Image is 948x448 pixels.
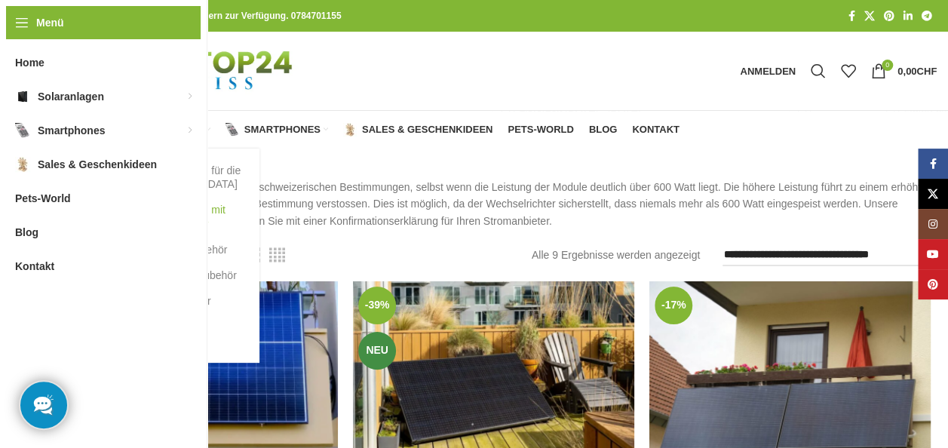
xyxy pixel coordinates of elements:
[15,123,30,138] img: Smartphones
[732,56,803,86] a: Anmelden
[879,6,899,26] a: Pinterest Social Link
[918,239,948,269] a: YouTube Social Link
[916,66,937,77] span: CHF
[918,269,948,299] a: Pinterest Social Link
[918,149,948,179] a: Facebook Social Link
[343,115,492,145] a: Sales & Geschenkideen
[15,185,71,212] span: Pets-World
[15,89,30,104] img: Solaranlagen
[723,244,931,266] select: Shop-Reihenfolge
[918,179,948,209] a: X Social Link
[36,14,64,31] span: Menü
[803,56,833,86] a: Suche
[860,6,879,26] a: X Social Link
[589,124,618,136] span: Blog
[38,117,105,144] span: Smartphones
[49,115,687,145] div: Hauptnavigation
[362,124,492,136] span: Sales & Geschenkideen
[833,56,864,86] div: Meine Wunschliste
[632,115,680,145] a: Kontakt
[57,179,937,229] p: Unsere Balkonkraftwerke entsprechen den schweizerischen Bestimmungen, selbst wenn die Leistung de...
[38,151,157,178] span: Sales & Geschenkideen
[358,332,396,370] span: Neu
[343,123,357,137] img: Sales & Geschenkideen
[897,66,937,77] bdi: 0,00
[632,124,680,136] span: Kontakt
[740,66,796,76] span: Anmelden
[269,246,285,265] a: Rasteransicht 4
[917,6,937,26] a: Telegram Social Link
[38,83,104,110] span: Solaranlagen
[15,157,30,172] img: Sales & Geschenkideen
[844,6,860,26] a: Facebook Social Link
[508,115,573,145] a: Pets-World
[882,60,893,71] span: 0
[864,56,944,86] a: 0 0,00CHF
[225,123,239,137] img: Smartphones
[899,6,917,26] a: LinkedIn Social Link
[101,115,210,145] a: Solaranlagen
[655,287,692,324] span: -17%
[15,49,44,76] span: Home
[532,247,700,263] p: Alle 9 Ergebnisse werden angezeigt
[15,219,38,246] span: Blog
[225,115,328,145] a: Smartphones
[589,115,618,145] a: Blog
[244,124,321,136] span: Smartphones
[918,209,948,239] a: Instagram Social Link
[508,124,573,136] span: Pets-World
[15,253,54,280] span: Kontakt
[358,287,396,324] span: -39%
